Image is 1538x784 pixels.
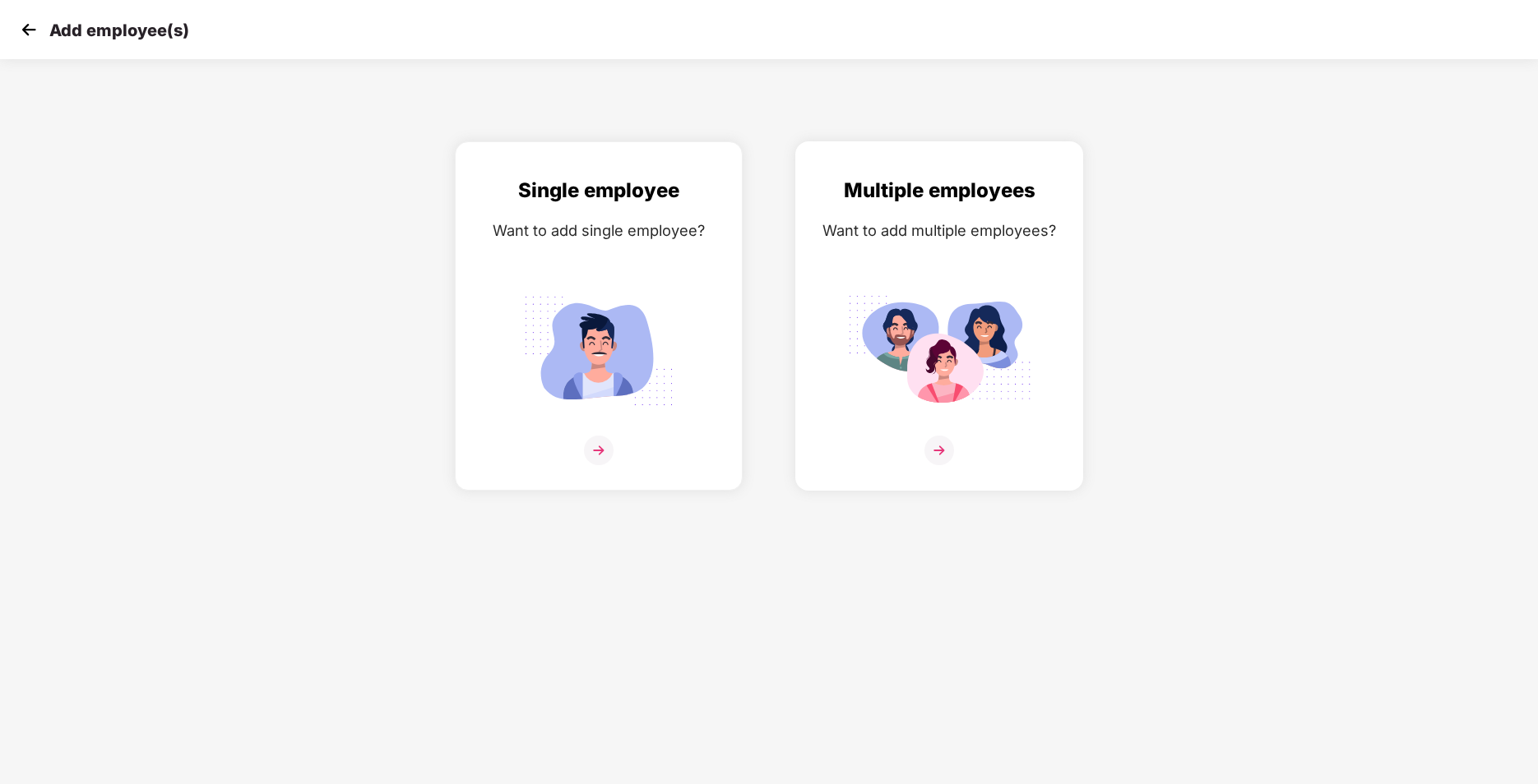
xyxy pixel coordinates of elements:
[924,436,954,465] img: svg+xml;base64,PHN2ZyB4bWxucz0iaHR0cDovL3d3dy53My5vcmcvMjAwMC9zdmciIHdpZHRoPSIzNiIgaGVpZ2h0PSIzNi...
[813,175,1066,206] div: Multiple employees
[49,21,189,40] p: Add employee(s)
[507,287,691,415] img: svg+xml;base64,PHN2ZyB4bWxucz0iaHR0cDovL3d3dy53My5vcmcvMjAwMC9zdmciIGlkPSJTaW5nbGVfZW1wbG95ZWUiIH...
[847,287,1031,415] img: svg+xml;base64,PHN2ZyB4bWxucz0iaHR0cDovL3d3dy53My5vcmcvMjAwMC9zdmciIGlkPSJNdWx0aXBsZV9lbXBsb3llZS...
[16,17,41,42] img: svg+xml;base64,PHN2ZyB4bWxucz0iaHR0cDovL3d3dy53My5vcmcvMjAwMC9zdmciIHdpZHRoPSIzMCIgaGVpZ2h0PSIzMC...
[472,175,725,206] div: Single employee
[813,219,1066,242] div: Want to add multiple employees?
[472,219,725,242] div: Want to add single employee?
[584,436,614,465] img: svg+xml;base64,PHN2ZyB4bWxucz0iaHR0cDovL3d3dy53My5vcmcvMjAwMC9zdmciIHdpZHRoPSIzNiIgaGVpZ2h0PSIzNi...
